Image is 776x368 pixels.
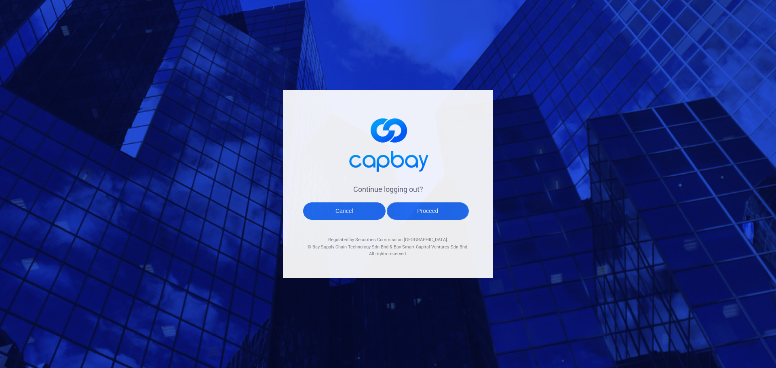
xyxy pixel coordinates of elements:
[387,202,469,220] button: Proceed
[307,185,469,194] h4: Continue logging out?
[307,228,469,258] div: Regulated by Securities Commission [GEOGRAPHIC_DATA]. & All rights reserved.
[308,244,388,250] span: © Bay Supply Chain Technology Sdn Bhd
[303,202,386,220] button: Cancel
[394,244,468,250] span: Bay Smart Capital Ventures Sdn Bhd.
[344,110,432,177] img: logo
